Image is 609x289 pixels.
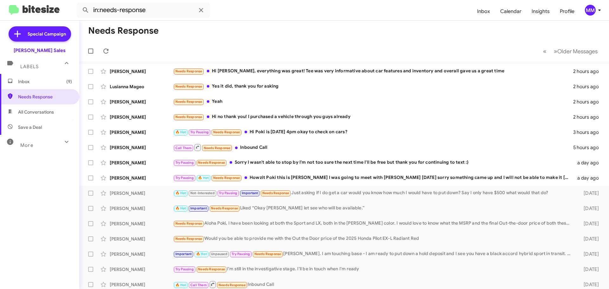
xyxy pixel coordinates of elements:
[495,2,527,21] a: Calendar
[573,266,604,273] div: [DATE]
[173,280,573,288] div: Inbound Call
[211,252,227,256] span: Unpaused
[175,146,192,150] span: Call Them
[173,128,573,136] div: Hi Poki is [DATE] 4pm okay to check on cars?
[18,94,72,100] span: Needs Response
[213,130,240,134] span: Needs Response
[175,161,194,165] span: Try Pausing
[573,99,604,105] div: 2 hours ago
[540,45,601,58] nav: Page navigation example
[190,191,215,195] span: Not-Interested
[198,161,225,165] span: Needs Response
[173,235,573,242] div: Would you be able to provide me with the Out the Door price of the 2025 Honda Pilot EX-L Radiant Red
[110,266,173,273] div: [PERSON_NAME]
[472,2,495,21] a: Inbox
[18,109,54,115] span: All Conversations
[573,68,604,75] div: 2 hours ago
[110,83,173,90] div: Lusianna Mageo
[198,267,225,271] span: Needs Response
[219,283,246,287] span: Needs Response
[66,78,72,85] span: (9)
[175,206,186,210] span: 🔥 Hot
[175,283,186,287] span: 🔥 Hot
[573,236,604,242] div: [DATE]
[573,144,604,151] div: 5 hours ago
[557,48,598,55] span: Older Messages
[173,174,573,181] div: Howzit Poki this is [PERSON_NAME] I was going to meet with [PERSON_NAME] [DATE] sorry something c...
[110,129,173,135] div: [PERSON_NAME]
[573,114,604,120] div: 2 hours ago
[110,144,173,151] div: [PERSON_NAME]
[173,159,573,166] div: Sorry I wasn't able to stop by I'm not too sure the next time I'll be free but thank you for cont...
[573,190,604,196] div: [DATE]
[573,205,604,212] div: [DATE]
[110,68,173,75] div: [PERSON_NAME]
[110,205,173,212] div: [PERSON_NAME]
[173,250,573,258] div: [PERSON_NAME]. I am touching base - I am ready to put down a hold deposit and I see you have a bl...
[110,251,173,257] div: [PERSON_NAME]
[88,26,159,36] h1: Needs Response
[110,190,173,196] div: [PERSON_NAME]
[9,26,71,42] a: Special Campaign
[219,191,237,195] span: Try Pausing
[175,237,202,241] span: Needs Response
[175,69,202,73] span: Needs Response
[173,98,573,105] div: Yeah
[190,206,207,210] span: Important
[110,236,173,242] div: [PERSON_NAME]
[262,191,289,195] span: Needs Response
[110,281,173,288] div: [PERSON_NAME]
[573,281,604,288] div: [DATE]
[110,99,173,105] div: [PERSON_NAME]
[173,266,573,273] div: I'm still in the investigative stage. I'll be in touch when I'm ready
[175,130,186,134] span: 🔥 Hot
[539,45,550,58] button: Previous
[573,251,604,257] div: [DATE]
[175,115,202,119] span: Needs Response
[110,114,173,120] div: [PERSON_NAME]
[204,146,231,150] span: Needs Response
[20,142,33,148] span: More
[175,221,202,226] span: Needs Response
[173,68,573,75] div: Hi [PERSON_NAME], everything was great! Tee was very informative about car features and inventory...
[20,64,39,69] span: Labels
[77,3,210,18] input: Search
[18,78,72,85] span: Inbox
[175,191,186,195] span: 🔥 Hot
[573,175,604,181] div: a day ago
[573,220,604,227] div: [DATE]
[175,100,202,104] span: Needs Response
[573,129,604,135] div: 3 hours ago
[573,160,604,166] div: a day ago
[254,252,281,256] span: Needs Response
[175,176,194,180] span: Try Pausing
[173,113,573,121] div: Hi no thank you! I purchased a vehicle through you guys already
[585,5,596,16] div: MM
[554,47,557,55] span: »
[555,2,580,21] a: Profile
[198,176,209,180] span: 🔥 Hot
[543,47,547,55] span: «
[213,176,240,180] span: Needs Response
[175,252,192,256] span: Important
[242,191,258,195] span: Important
[110,175,173,181] div: [PERSON_NAME]
[173,220,573,227] div: Aloha Poki, I have been looking at both the Sport and LX, both in the [PERSON_NAME] color. I woul...
[28,31,66,37] span: Special Campaign
[527,2,555,21] a: Insights
[175,267,194,271] span: Try Pausing
[110,220,173,227] div: [PERSON_NAME]
[18,124,42,130] span: Save a Deal
[580,5,602,16] button: MM
[573,83,604,90] div: 2 hours ago
[173,189,573,197] div: Just asking if I do get a car would you know how much I would have to put down? Say I only have $...
[14,47,66,54] div: [PERSON_NAME] Sales
[173,205,573,212] div: Liked “Okay [PERSON_NAME] let see who will be available.”
[211,206,238,210] span: Needs Response
[173,83,573,90] div: Yes it did, thank you for asking
[550,45,601,58] button: Next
